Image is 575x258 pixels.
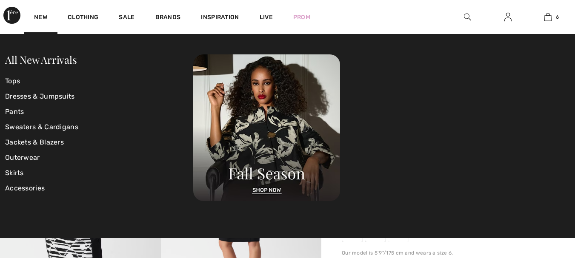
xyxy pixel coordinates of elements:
a: 6 [528,12,568,22]
a: Accessories [5,181,193,196]
img: My Info [504,12,512,22]
img: search the website [464,12,471,22]
a: Brands [155,14,181,23]
a: Jackets & Blazers [5,135,193,150]
a: Outerwear [5,150,193,165]
a: Live [260,13,273,22]
img: My Bag [544,12,552,22]
img: 1ère Avenue [3,7,20,24]
a: All New Arrivals [5,53,77,66]
span: 6 [556,13,559,21]
a: Prom [293,13,310,22]
a: New [34,14,47,23]
a: Sign In [498,12,518,23]
img: 250825120107_a8d8ca038cac6.jpg [193,54,340,201]
a: Sweaters & Cardigans [5,119,193,135]
div: Our model is 5'9"/175 cm and wears a size 6. [342,249,555,257]
span: Inspiration [201,14,239,23]
a: Sale [119,14,134,23]
a: Dresses & Jumpsuits [5,89,193,104]
a: Skirts [5,165,193,181]
a: Tops [5,74,193,89]
iframe: Opens a widget where you can chat to one of our agents [521,194,566,215]
a: Clothing [68,14,98,23]
a: Pants [5,104,193,119]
